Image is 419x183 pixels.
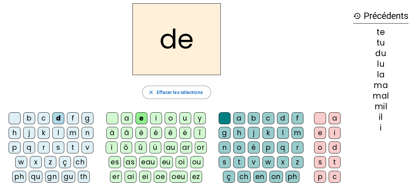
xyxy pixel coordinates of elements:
[353,103,408,111] div: mil
[223,171,235,183] div: ç
[160,156,173,168] div: eu
[353,113,408,121] div: il
[150,112,162,124] div: i
[125,171,136,183] div: ai
[38,112,50,124] div: c
[233,112,245,124] div: a
[329,127,340,139] div: i
[52,141,64,153] div: s
[253,171,267,183] div: en
[106,141,118,153] div: ï
[314,156,326,168] div: s
[59,156,71,168] div: ç
[248,141,260,153] div: é
[329,171,340,183] div: c
[190,171,202,183] div: ez
[353,60,408,68] div: lu
[277,127,289,139] div: l
[291,156,303,168] div: z
[237,171,251,183] div: ch
[139,156,157,168] div: eau
[190,156,203,168] div: ou
[262,156,274,168] div: w
[291,112,303,124] div: f
[150,127,162,139] div: é
[277,156,289,168] div: x
[148,89,154,95] mat-icon: close
[156,88,202,96] span: Effacer les sélections
[135,141,147,153] div: û
[135,112,147,124] div: e
[23,112,35,124] div: b
[353,92,408,100] div: mal
[329,112,340,124] div: a
[15,156,27,168] div: w
[195,141,207,153] div: or
[262,127,274,139] div: k
[314,141,326,153] div: o
[29,171,42,183] div: qu
[78,171,90,183] div: th
[262,141,274,153] div: p
[329,156,340,168] div: t
[110,171,122,183] div: er
[291,127,303,139] div: m
[81,127,93,139] div: n
[45,171,59,183] div: gn
[121,127,133,139] div: â
[67,112,79,124] div: f
[176,156,187,168] div: oi
[353,49,408,57] div: du
[248,112,260,124] div: b
[67,127,79,139] div: m
[165,127,177,139] div: ê
[124,156,136,168] div: as
[23,127,35,139] div: j
[233,127,245,139] div: h
[142,86,211,99] button: Effacer les sélections
[109,156,121,168] div: es
[180,141,192,153] div: ar
[52,112,64,124] div: d
[219,141,231,153] div: n
[248,156,260,168] div: v
[233,141,245,153] div: o
[277,112,289,124] div: d
[329,141,340,153] div: d
[38,141,50,153] div: r
[81,112,93,124] div: g
[353,124,408,132] div: i
[139,171,151,183] div: ei
[219,156,231,168] div: s
[353,71,408,79] div: la
[120,141,132,153] div: ô
[67,141,79,153] div: t
[269,171,283,183] div: on
[9,127,21,139] div: h
[314,171,326,183] div: p
[44,156,56,168] div: z
[262,112,274,124] div: c
[164,141,178,153] div: au
[219,127,231,139] div: g
[165,112,177,124] div: o
[12,171,26,183] div: ph
[179,112,191,124] div: u
[132,3,221,75] h2: de
[353,28,408,36] div: te
[23,141,35,153] div: q
[194,127,206,139] div: î
[286,171,299,183] div: ph
[170,171,187,183] div: oeu
[62,171,75,183] div: gu
[353,81,408,89] div: ma
[52,127,64,139] div: l
[154,171,167,183] div: oe
[149,141,161,153] div: ü
[248,127,260,139] div: j
[106,127,118,139] div: à
[38,127,50,139] div: k
[81,141,93,153] div: v
[314,127,326,139] div: e
[135,127,147,139] div: è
